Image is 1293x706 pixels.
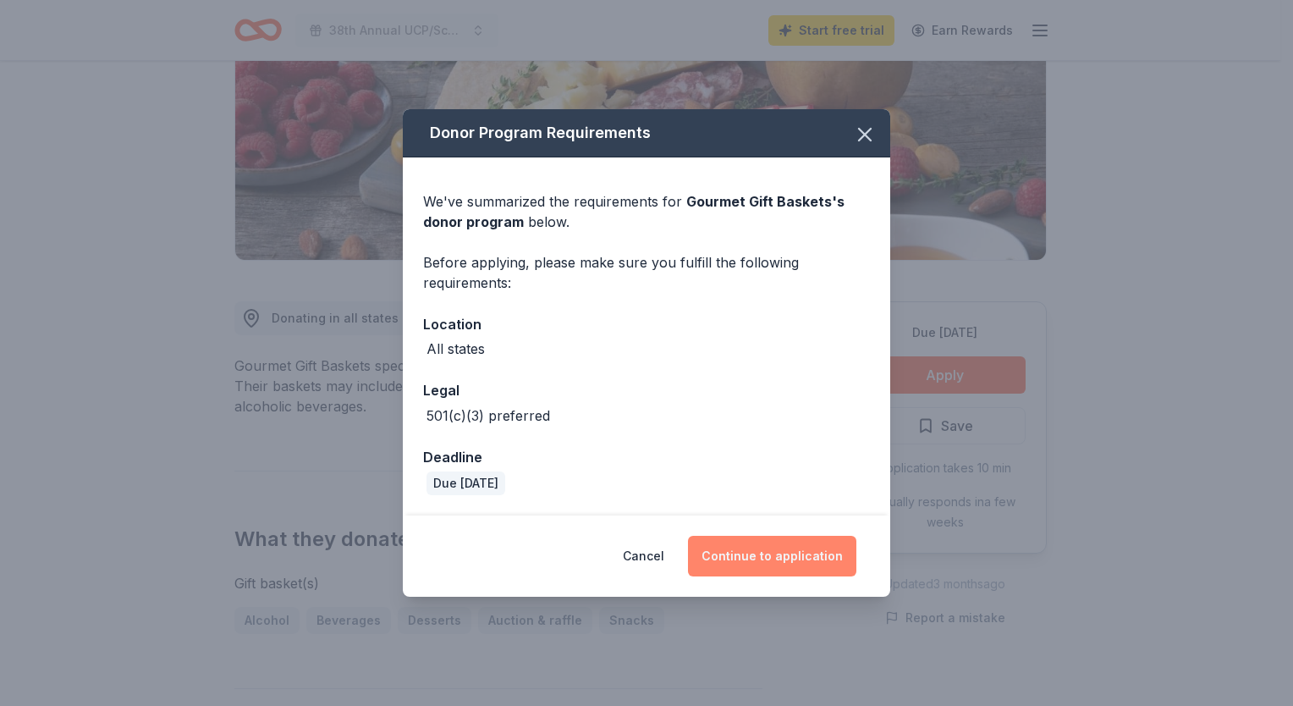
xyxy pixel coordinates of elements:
[423,379,870,401] div: Legal
[423,313,870,335] div: Location
[423,446,870,468] div: Deadline
[426,405,550,426] div: 501(c)(3) preferred
[426,339,485,359] div: All states
[623,536,664,576] button: Cancel
[423,252,870,293] div: Before applying, please make sure you fulfill the following requirements:
[688,536,856,576] button: Continue to application
[403,109,890,157] div: Donor Program Requirements
[423,191,870,232] div: We've summarized the requirements for below.
[426,472,505,495] div: Due [DATE]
